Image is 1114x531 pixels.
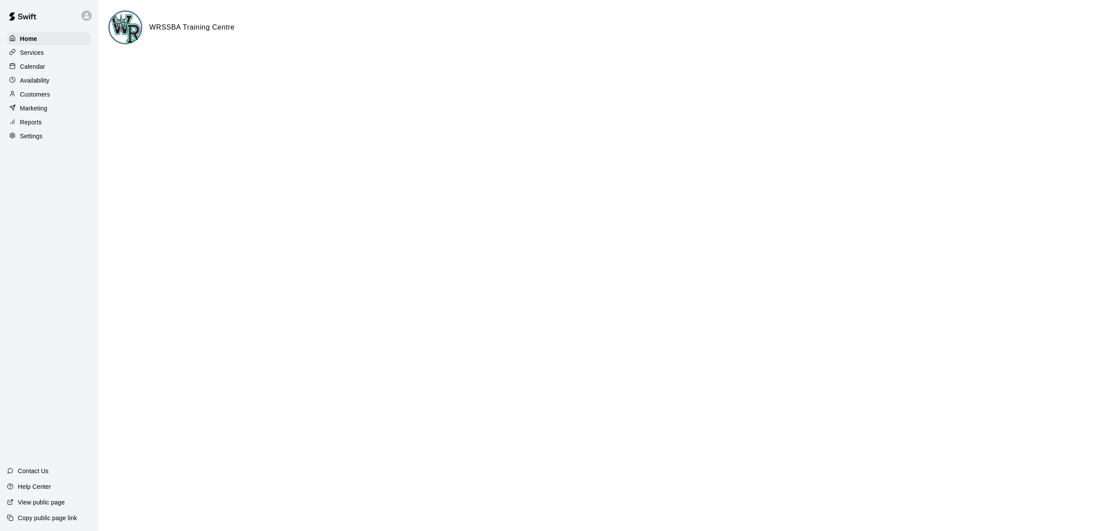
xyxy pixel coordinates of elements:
[18,514,77,522] p: Copy public page link
[18,467,49,475] p: Contact Us
[7,102,91,115] a: Marketing
[20,48,44,57] p: Services
[20,34,37,43] p: Home
[7,46,91,59] a: Services
[20,104,47,113] p: Marketing
[7,130,91,143] a: Settings
[7,116,91,129] a: Reports
[7,88,91,101] a: Customers
[20,76,50,85] p: Availability
[7,60,91,73] a: Calendar
[7,74,91,87] a: Availability
[20,132,43,140] p: Settings
[18,498,65,507] p: View public page
[149,22,235,33] h6: WRSSBA Training Centre
[18,482,51,491] p: Help Center
[7,32,91,45] a: Home
[20,118,42,127] p: Reports
[20,62,45,71] p: Calendar
[20,90,50,99] p: Customers
[110,12,142,44] img: WRSSBA Training Centre logo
